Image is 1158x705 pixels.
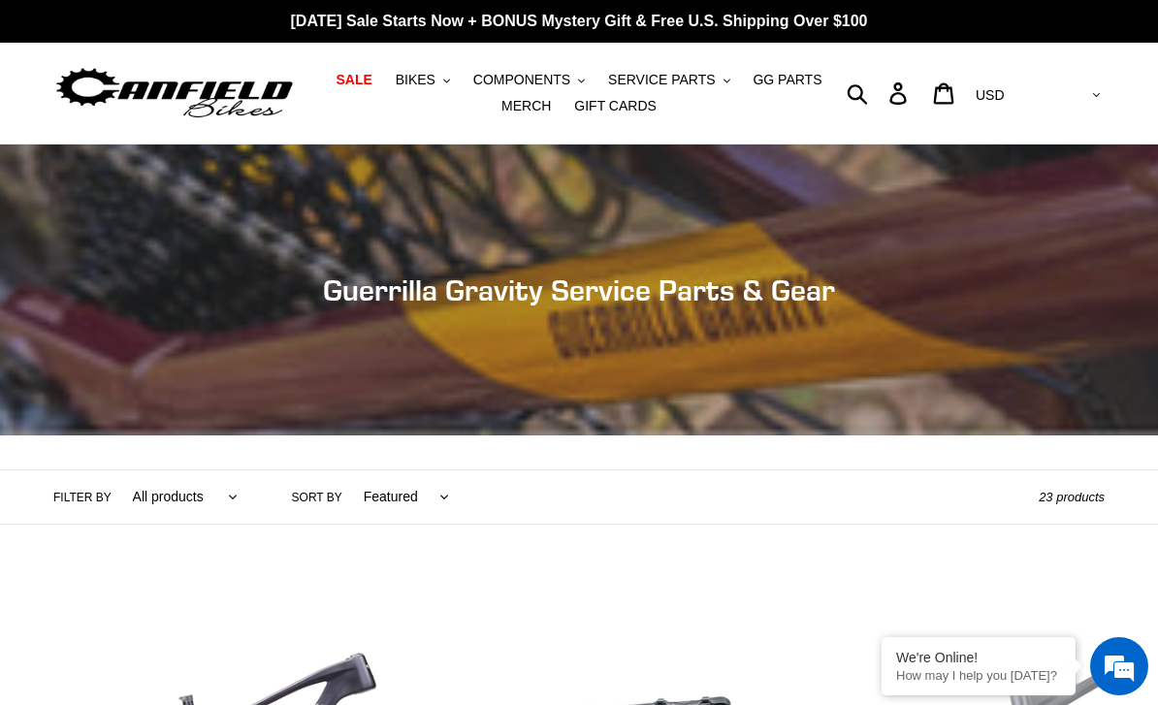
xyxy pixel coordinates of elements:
[1039,490,1105,504] span: 23 products
[53,63,296,124] img: Canfield Bikes
[501,98,551,114] span: MERCH
[574,98,657,114] span: GIFT CARDS
[326,67,381,93] a: SALE
[608,72,715,88] span: SERVICE PARTS
[492,93,561,119] a: MERCH
[473,72,570,88] span: COMPONENTS
[753,72,821,88] span: GG PARTS
[743,67,831,93] a: GG PARTS
[323,272,835,307] span: Guerrilla Gravity Service Parts & Gear
[896,650,1061,665] div: We're Online!
[386,67,460,93] button: BIKES
[53,489,112,506] label: Filter by
[396,72,435,88] span: BIKES
[598,67,739,93] button: SERVICE PARTS
[292,489,342,506] label: Sort by
[896,668,1061,683] p: How may I help you today?
[564,93,666,119] a: GIFT CARDS
[464,67,595,93] button: COMPONENTS
[336,72,371,88] span: SALE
